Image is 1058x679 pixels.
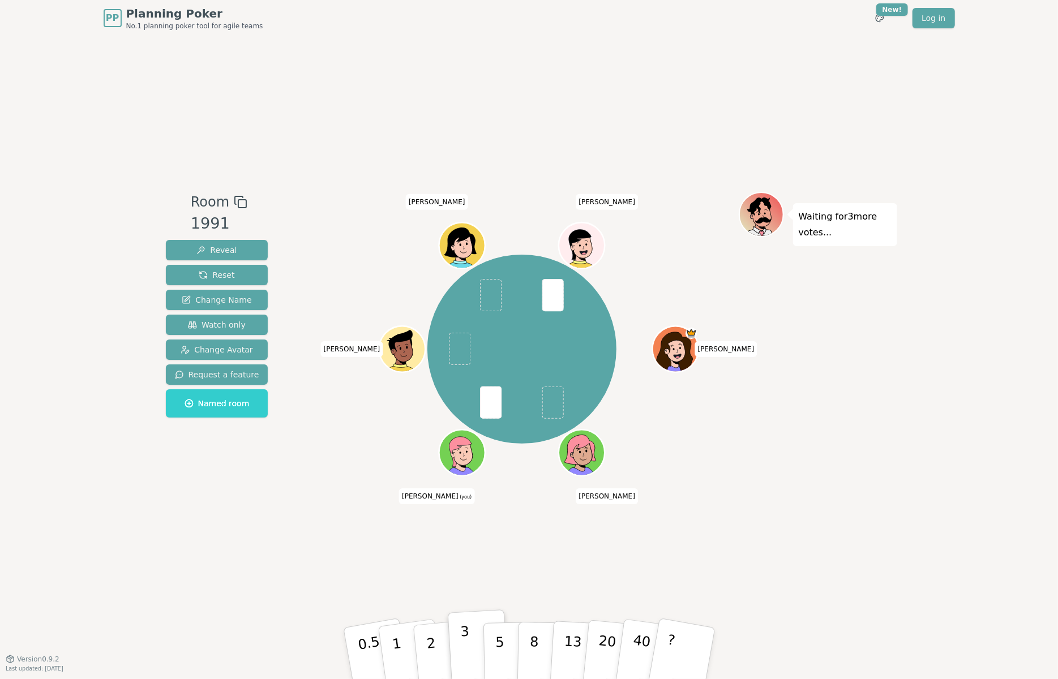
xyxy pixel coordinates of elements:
span: Click to change your name [695,341,757,357]
button: Reveal [166,240,268,260]
p: Waiting for 3 more votes... [799,209,892,240]
button: Version0.9.2 [6,655,59,664]
a: Log in [913,8,954,28]
span: (you) [459,495,472,500]
span: Request a feature [175,369,259,380]
button: Watch only [166,315,268,335]
button: Named room [166,389,268,418]
span: Planning Poker [126,6,263,22]
span: Named room [185,398,250,409]
button: New! [869,8,890,28]
span: Change Name [182,294,251,306]
div: New! [876,3,909,16]
button: Reset [166,265,268,285]
span: Tressa is the host [686,328,697,339]
button: Change Avatar [166,339,268,360]
span: Version 0.9.2 [17,655,59,664]
span: Click to change your name [406,194,468,210]
span: Click to change your name [576,488,638,504]
span: Click to change your name [321,341,383,357]
span: Click to change your name [399,488,474,504]
span: Last updated: [DATE] [6,665,63,672]
button: Request a feature [166,364,268,385]
span: Watch only [188,319,246,330]
span: Reveal [196,244,237,256]
span: No.1 planning poker tool for agile teams [126,22,263,31]
span: PP [106,11,119,25]
span: Room [191,192,229,212]
div: 1991 [191,212,247,235]
button: Change Name [166,290,268,310]
a: PPPlanning PokerNo.1 planning poker tool for agile teams [104,6,263,31]
button: Click to change your avatar [440,431,483,474]
span: Click to change your name [576,194,638,210]
span: Reset [199,269,234,281]
span: Change Avatar [181,344,253,355]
